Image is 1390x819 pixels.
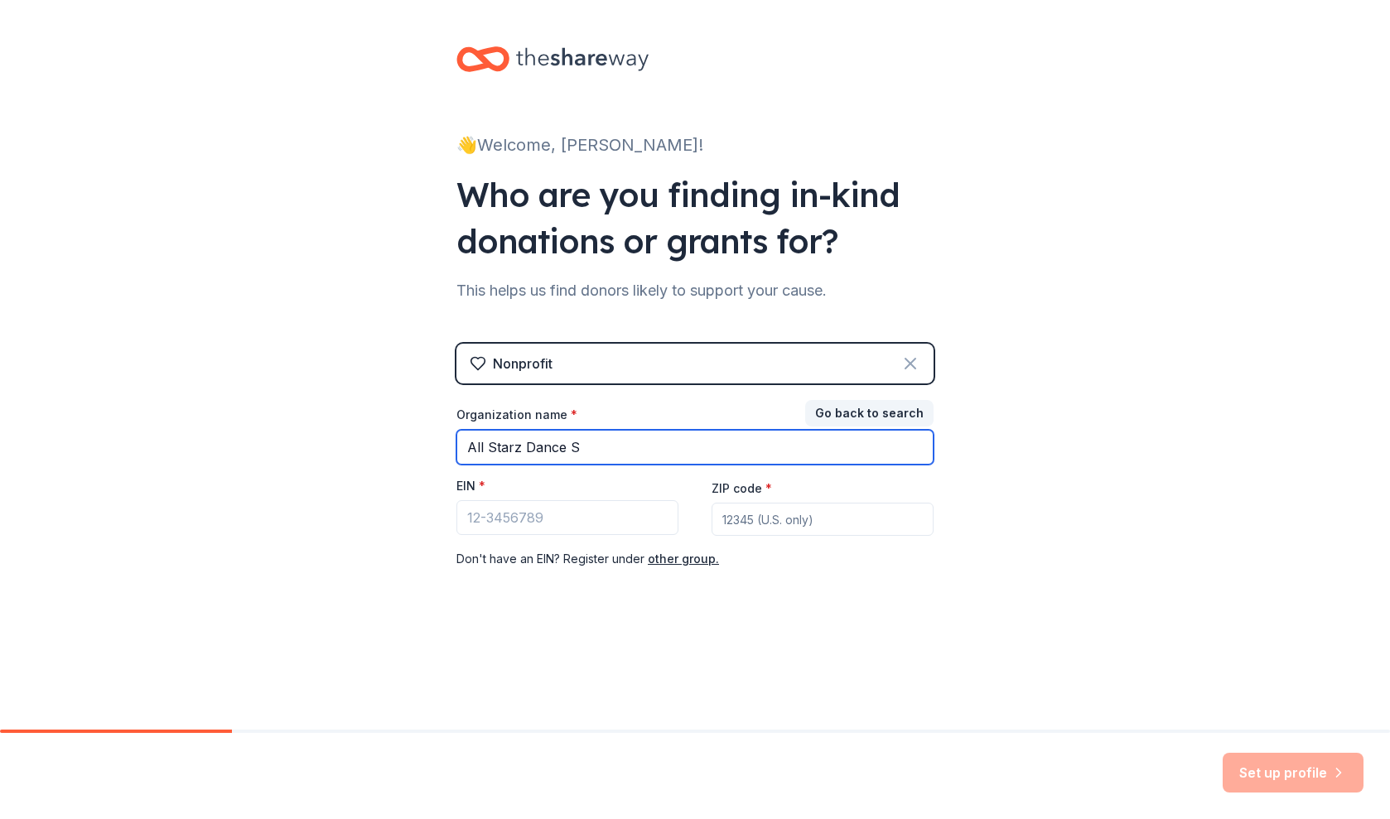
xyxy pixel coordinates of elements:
[456,430,934,465] input: American Red Cross
[456,132,934,158] div: 👋 Welcome, [PERSON_NAME]!
[648,549,719,569] button: other group.
[456,277,934,304] div: This helps us find donors likely to support your cause.
[493,354,553,373] div: Nonprofit
[712,503,934,536] input: 12345 (U.S. only)
[456,407,577,423] label: Organization name
[456,171,934,264] div: Who are you finding in-kind donations or grants for?
[456,549,934,569] div: Don ' t have an EIN? Register under
[712,480,772,497] label: ZIP code
[456,500,678,535] input: 12-3456789
[805,400,934,426] button: Go back to search
[456,478,485,494] label: EIN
